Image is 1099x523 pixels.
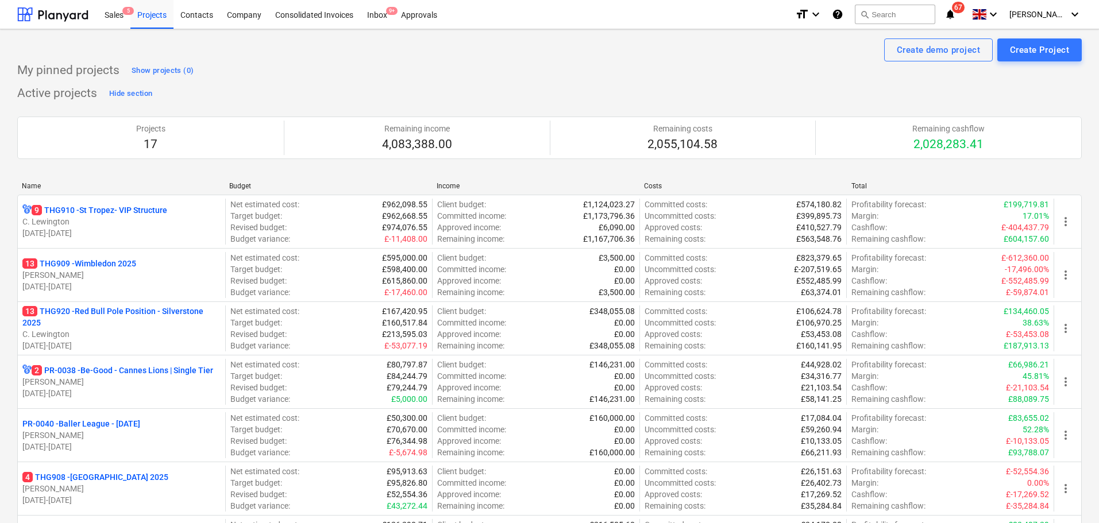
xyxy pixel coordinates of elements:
p: £95,826.80 [387,477,427,489]
p: Approved income : [437,328,501,340]
p: [PERSON_NAME] [22,376,221,388]
p: Target budget : [230,264,282,275]
p: £-10,133.05 [1006,435,1049,447]
div: Project has multi currencies enabled [22,365,32,376]
p: Remaining income : [437,340,504,351]
p: Uncommitted costs : [645,210,716,222]
p: Cashflow : [851,382,887,393]
p: £63,374.01 [801,286,842,298]
p: £-17,269.52 [1006,489,1049,500]
p: 17.01% [1023,210,1049,222]
p: Projects [136,123,165,134]
p: Remaining income [382,123,452,134]
div: Budget [229,182,427,190]
p: £-552,485.99 [1001,275,1049,286]
p: 2,055,104.58 [647,137,718,153]
p: Client budget : [437,252,486,264]
p: [DATE] - [DATE] [22,281,221,292]
p: £5,000.00 [391,393,427,405]
span: more_vert [1059,215,1073,228]
p: £399,895.73 [796,210,842,222]
p: £0.00 [614,489,635,500]
p: Budget variance : [230,393,290,405]
p: £-21,103.54 [1006,382,1049,393]
p: Committed costs : [645,199,707,210]
p: Margin : [851,424,878,435]
p: Remaining cashflow : [851,500,926,512]
p: Remaining costs : [645,233,705,245]
p: £962,098.55 [382,199,427,210]
p: Client budget : [437,359,486,370]
span: more_vert [1059,428,1073,442]
iframe: Chat Widget [1042,468,1099,523]
p: Margin : [851,370,878,382]
i: Knowledge base [832,7,843,21]
p: £0.00 [614,424,635,435]
p: £52,554.36 [387,489,427,500]
p: PR-0040 - Baller League - [DATE] [22,418,140,429]
p: [PERSON_NAME] [22,269,221,281]
p: £160,000.00 [589,447,635,458]
p: £17,269.52 [801,489,842,500]
p: £-59,874.01 [1006,286,1049,298]
p: Remaining cashflow : [851,233,926,245]
p: Revised budget : [230,435,287,447]
span: [PERSON_NAME] [1009,10,1067,19]
button: Search [855,5,935,24]
p: £58,141.25 [801,393,842,405]
p: Margin : [851,317,878,328]
p: Remaining income : [437,233,504,245]
i: keyboard_arrow_down [1068,7,1082,21]
p: Remaining cashflow : [851,340,926,351]
p: Remaining costs : [645,393,705,405]
p: Committed income : [437,210,506,222]
p: £0.00 [614,328,635,340]
div: 9THG910 -St Tropez- VIP StructureC. Lewington[DATE]-[DATE] [22,204,221,239]
p: Net estimated cost : [230,305,299,317]
p: £93,788.07 [1008,447,1049,458]
div: Costs [644,182,842,190]
p: Remaining costs [647,123,718,134]
div: Total [851,182,1050,190]
p: £0.00 [614,264,635,275]
div: 4THG908 -[GEOGRAPHIC_DATA] 2025[PERSON_NAME][DATE]-[DATE] [22,471,221,506]
p: £-11,408.00 [384,233,427,245]
p: £187,913.13 [1004,340,1049,351]
p: Client budget : [437,466,486,477]
p: C. Lewington [22,216,221,227]
p: Approved income : [437,275,501,286]
p: -17,496.00% [1005,264,1049,275]
p: [DATE] - [DATE] [22,494,221,506]
p: Approved costs : [645,328,702,340]
p: £574,180.82 [796,199,842,210]
p: £0.00 [614,275,635,286]
p: Approved costs : [645,489,702,500]
i: keyboard_arrow_down [986,7,1000,21]
p: £1,173,796.36 [583,210,635,222]
p: Client budget : [437,199,486,210]
p: £83,655.02 [1008,412,1049,424]
p: Cashflow : [851,222,887,233]
span: 67 [952,2,965,13]
div: Income [437,182,635,190]
p: Uncommitted costs : [645,317,716,328]
p: £-17,460.00 [384,286,427,298]
p: Net estimated cost : [230,466,299,477]
p: Profitability forecast : [851,252,926,264]
p: £21,103.54 [801,382,842,393]
p: £34,316.77 [801,370,842,382]
p: Budget variance : [230,286,290,298]
p: £-53,077.19 [384,340,427,351]
p: 38.63% [1023,317,1049,328]
div: Project has multi currencies enabled [22,204,32,216]
p: Committed income : [437,424,506,435]
p: Target budget : [230,424,282,435]
p: 2,028,283.41 [912,137,985,153]
p: £17,084.04 [801,412,842,424]
div: Show projects (0) [132,64,194,78]
p: £59,260.94 [801,424,842,435]
p: £-404,437.79 [1001,222,1049,233]
p: Budget variance : [230,340,290,351]
p: £160,000.00 [589,412,635,424]
p: £53,453.08 [801,328,842,340]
